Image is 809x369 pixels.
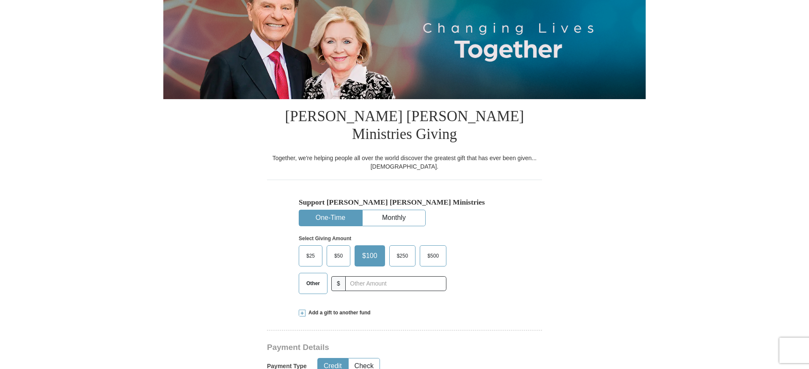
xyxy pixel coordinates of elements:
[331,276,346,291] span: $
[393,250,413,262] span: $250
[302,250,319,262] span: $25
[345,276,446,291] input: Other Amount
[363,210,425,226] button: Monthly
[423,250,443,262] span: $500
[299,210,362,226] button: One-Time
[330,250,347,262] span: $50
[305,309,371,316] span: Add a gift to another fund
[267,99,542,154] h1: [PERSON_NAME] [PERSON_NAME] Ministries Giving
[299,198,510,207] h5: Support [PERSON_NAME] [PERSON_NAME] Ministries
[267,154,542,171] div: Together, we're helping people all over the world discover the greatest gift that has ever been g...
[267,343,483,352] h3: Payment Details
[302,277,324,290] span: Other
[358,250,382,262] span: $100
[299,236,351,241] strong: Select Giving Amount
